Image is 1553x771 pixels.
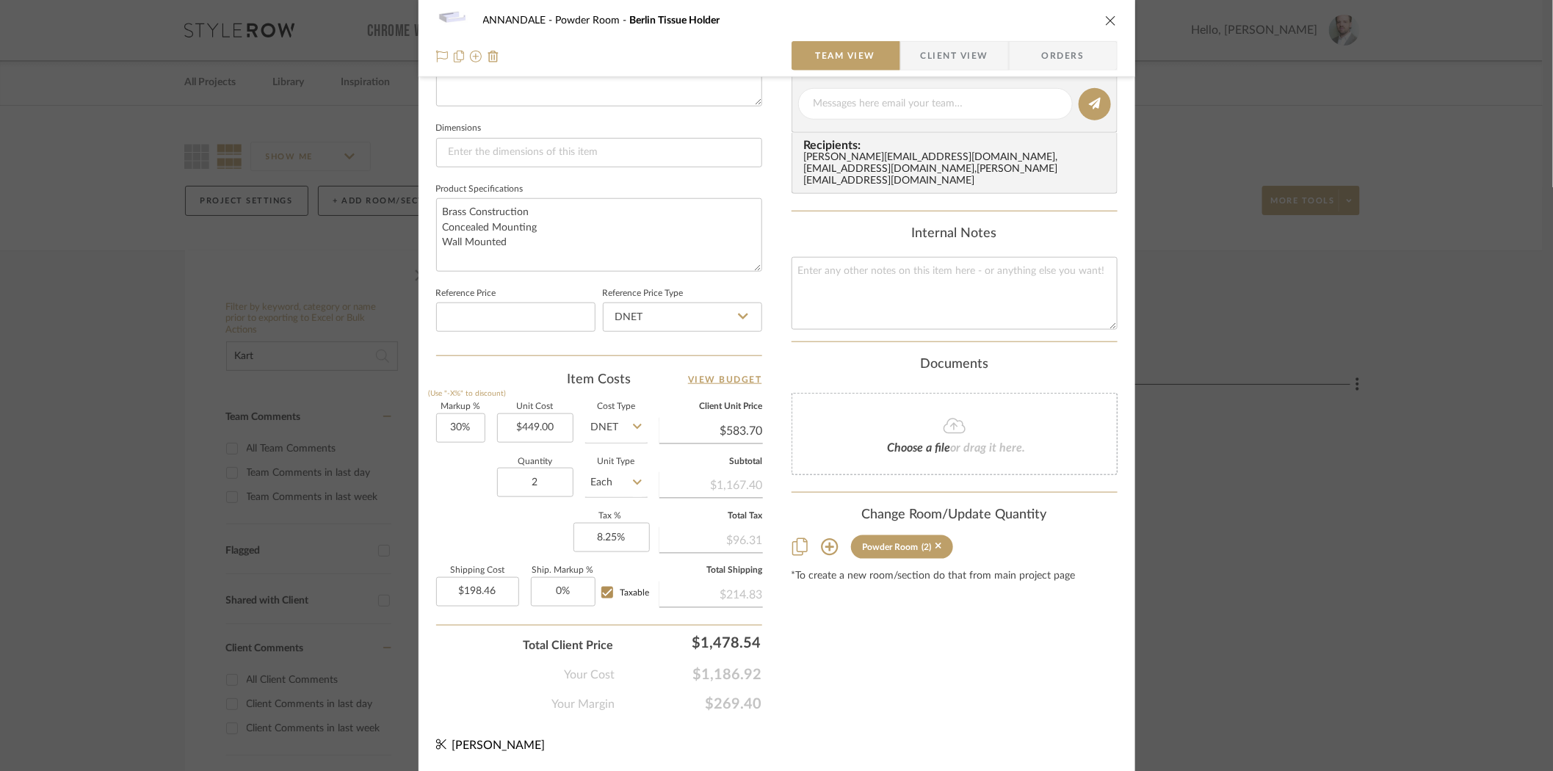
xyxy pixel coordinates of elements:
[585,458,648,466] label: Unit Type
[659,513,763,520] label: Total Tax
[659,403,763,410] label: Client Unit Price
[1104,14,1118,27] button: close
[497,403,573,410] label: Unit Cost
[659,458,763,466] label: Subtotal
[565,666,615,684] span: Your Cost
[436,290,496,297] label: Reference Price
[436,186,524,193] label: Product Specifications
[792,571,1118,582] div: *To create a new room/section do that from main project page
[659,567,763,574] label: Total Shipping
[792,226,1118,242] div: Internal Notes
[483,15,556,26] span: ANNANDALE
[659,471,763,497] div: $1,167.40
[804,152,1111,187] div: [PERSON_NAME][EMAIL_ADDRESS][DOMAIN_NAME] , [EMAIL_ADDRESS][DOMAIN_NAME] , [PERSON_NAME][EMAIL_AD...
[659,580,763,607] div: $214.83
[603,290,684,297] label: Reference Price Type
[615,666,762,684] span: $1,186.92
[792,357,1118,373] div: Documents
[615,695,762,713] span: $269.40
[552,695,615,713] span: Your Margin
[452,739,546,751] span: [PERSON_NAME]
[556,15,630,26] span: Powder Room
[1026,41,1101,70] span: Orders
[621,628,768,657] div: $1,478.54
[792,507,1118,524] div: Change Room/Update Quantity
[436,403,485,410] label: Markup %
[620,588,650,597] span: Taxable
[688,371,762,388] a: View Budget
[436,371,762,388] div: Item Costs
[488,51,499,62] img: Remove from project
[497,458,573,466] label: Quantity
[436,138,762,167] input: Enter the dimensions of this item
[951,442,1026,454] span: or drag it here.
[585,403,648,410] label: Cost Type
[630,15,720,26] span: Berlin Tissue Holder
[524,637,614,654] span: Total Client Price
[922,542,932,552] div: (2)
[436,6,471,35] img: 01b4289b-13d0-431d-afde-c9b1df54d999_48x40.jpg
[573,513,648,520] label: Tax %
[863,542,919,552] div: Powder Room
[816,41,876,70] span: Team View
[436,125,482,132] label: Dimensions
[921,41,988,70] span: Client View
[436,567,519,574] label: Shipping Cost
[888,442,951,454] span: Choose a file
[804,139,1111,152] span: Recipients:
[659,526,763,552] div: $96.31
[531,567,596,574] label: Ship. Markup %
